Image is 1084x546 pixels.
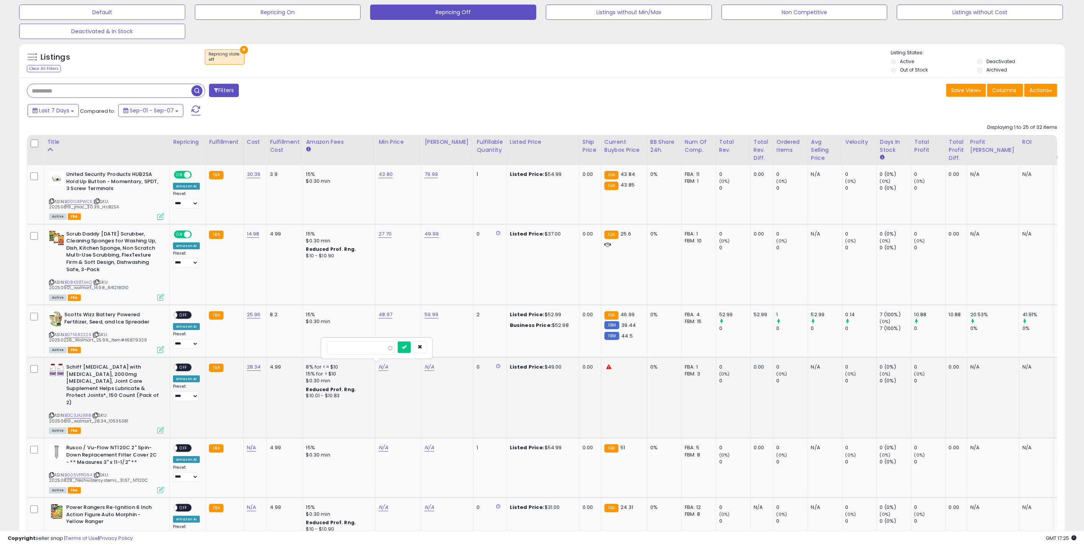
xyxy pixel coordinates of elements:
[209,364,223,372] small: FBA
[379,138,418,146] div: Min Price
[379,444,388,452] a: N/A
[846,238,856,244] small: (0%)
[1057,371,1068,377] small: (0%)
[583,138,598,154] div: Ship Price
[914,377,945,384] div: 0
[846,444,877,451] div: 0
[247,363,261,371] a: 28.34
[80,107,115,115] span: Compared to:
[510,363,545,370] b: Listed Price:
[685,231,710,237] div: FBA: 1
[914,444,945,451] div: 0
[880,244,911,251] div: 0 (0%)
[510,444,573,451] div: $54.99
[846,325,877,332] div: 0
[583,364,595,370] div: 0.00
[306,393,369,399] div: $10.01 - $10.83
[880,138,908,154] div: Days In Stock
[68,294,81,301] span: FBA
[1024,84,1057,97] button: Actions
[880,154,885,161] small: Days In Stock.
[270,311,297,318] div: 8.2
[306,452,369,458] div: $0.30 min
[719,138,747,154] div: Total Rev.
[247,230,260,238] a: 14.98
[270,444,297,451] div: 4.99
[604,182,619,190] small: FBA
[620,171,635,178] span: 43.84
[846,171,877,178] div: 0
[247,504,256,511] a: N/A
[379,171,393,178] a: 43.80
[949,311,961,318] div: 10.88
[880,325,911,332] div: 7 (100%)
[914,325,945,332] div: 0
[424,444,434,452] a: N/A
[65,198,92,205] a: B001UKPWCK
[987,124,1057,131] div: Displaying 1 to 25 of 32 items
[65,535,98,542] a: Terms of Use
[719,231,750,237] div: 0
[19,24,185,39] button: Deactivated & In Stock
[510,322,552,329] b: Business Price:
[66,364,159,408] b: Schiff [MEDICAL_DATA] with [MEDICAL_DATA], 2000mg [MEDICAL_DATA], Joint Care Supplement Helps Lub...
[1057,178,1068,184] small: (0%)
[685,311,710,318] div: FBA: 4
[846,231,877,237] div: 0
[306,138,372,146] div: Amazon Fees
[1022,171,1048,178] div: N/A
[173,384,200,401] div: Preset:
[19,5,185,20] button: Default
[379,504,388,511] a: N/A
[650,231,676,237] div: 0%
[685,444,710,451] div: FBA: 5
[41,52,70,63] h5: Listings
[510,311,545,318] b: Listed Price:
[270,231,297,237] div: 4.99
[992,86,1016,94] span: Columns
[604,311,619,320] small: FBA
[306,318,369,325] div: $0.30 min
[510,364,573,370] div: $49.00
[583,311,595,318] div: 0.00
[949,231,961,237] div: 0.00
[510,138,576,146] div: Listed Price
[424,311,438,318] a: 59.99
[306,311,369,318] div: 15%
[722,5,888,20] button: Non Competitive
[811,364,836,370] div: N/A
[604,138,644,154] div: Current Buybox Price
[47,138,167,146] div: Title
[846,371,856,377] small: (0%)
[175,231,184,237] span: ON
[583,231,595,237] div: 0.00
[621,332,633,340] span: 44.5
[1057,154,1061,161] small: Avg BB Share.
[173,138,202,146] div: Repricing
[880,171,911,178] div: 0 (0%)
[306,444,369,451] div: 15%
[811,171,836,178] div: N/A
[811,444,836,451] div: N/A
[846,185,877,192] div: 0
[379,363,388,371] a: N/A
[477,231,500,237] div: 0
[987,84,1023,97] button: Columns
[306,146,310,153] small: Amazon Fees.
[880,371,891,377] small: (0%)
[891,49,1065,57] p: Listing States:
[49,171,64,186] img: 21Fra9RdI4L._SL40_.jpg
[777,444,808,451] div: 0
[719,178,730,184] small: (0%)
[880,377,911,384] div: 0 (0%)
[49,412,128,424] span: | SKU: 20250819_walmart_28.34_10535381
[650,364,676,370] div: 0%
[777,364,808,370] div: 0
[247,311,261,318] a: 25.96
[191,231,203,237] span: OFF
[173,323,200,330] div: Amazon AI
[64,311,157,327] b: Scotts Wizz Battery Powered Fertilizer, Seed, and Ice Spreader
[880,311,911,318] div: 7 (100%)
[754,364,767,370] div: 0.00
[719,377,750,384] div: 0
